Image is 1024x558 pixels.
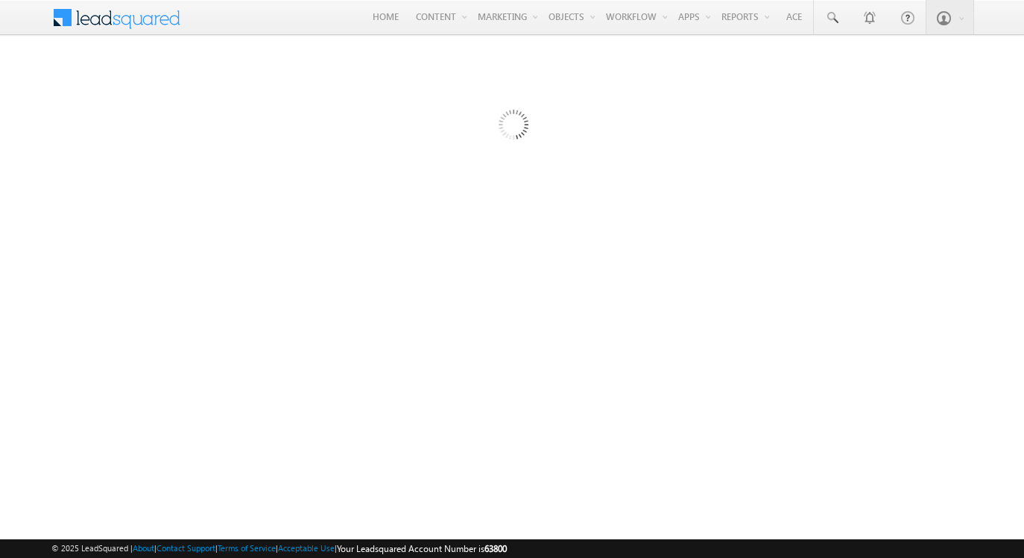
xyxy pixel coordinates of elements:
[51,542,507,556] span: © 2025 LeadSquared | | | | |
[218,543,276,553] a: Terms of Service
[133,543,154,553] a: About
[157,543,215,553] a: Contact Support
[337,543,507,554] span: Your Leadsquared Account Number is
[278,543,335,553] a: Acceptable Use
[435,50,590,204] img: Loading...
[484,543,507,554] span: 63800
